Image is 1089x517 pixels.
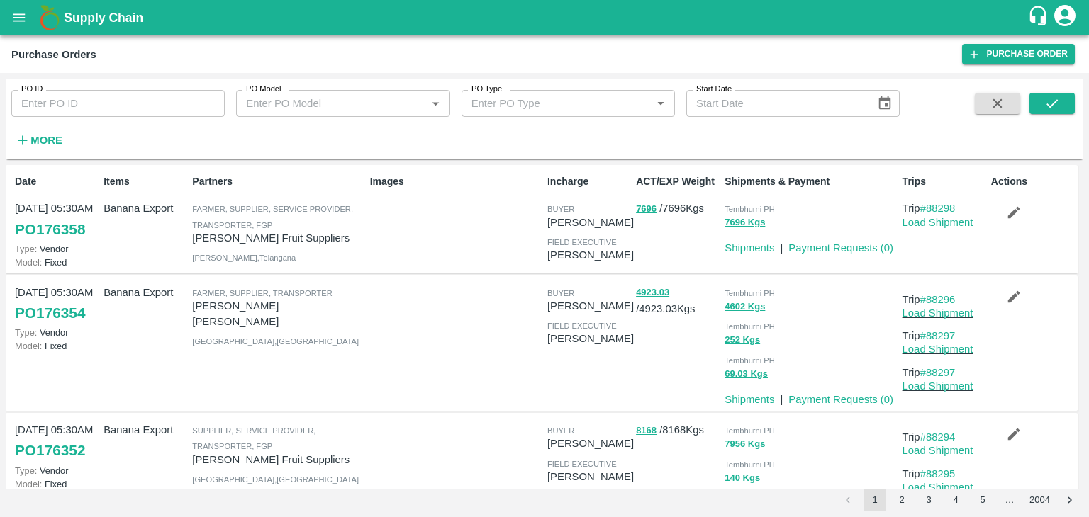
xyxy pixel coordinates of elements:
p: Trip [903,200,985,216]
p: [DATE] 05:30AM [15,200,98,216]
button: 7696 [636,201,657,217]
span: Supplier, Service Provider, Transporter, FGP [192,426,315,450]
input: Start Date [686,90,866,117]
div: Purchase Orders [11,45,96,64]
a: Payment Requests (0) [788,394,893,405]
button: page 1 [864,489,886,511]
strong: More [30,135,62,146]
span: Tembhurni PH [725,205,775,213]
a: Supply Chain [64,8,1027,28]
span: buyer [547,426,574,435]
a: Load Shipment [903,217,973,228]
a: Load Shipment [903,380,973,392]
p: Trip [903,429,985,445]
p: Banana Export [104,422,186,438]
span: [GEOGRAPHIC_DATA] , [GEOGRAPHIC_DATA] [192,475,359,484]
span: Farmer, Supplier, Transporter [192,289,332,297]
button: 252 Kgs [725,332,760,348]
p: [PERSON_NAME] [547,469,634,484]
span: Type: [15,465,37,476]
p: Date [15,174,98,189]
p: Actions [991,174,1074,189]
button: Open [652,94,670,113]
p: [PERSON_NAME] Fruit Suppliers [192,452,364,467]
a: #88296 [920,294,956,305]
span: Type: [15,327,37,338]
p: [DATE] 05:30AM [15,285,98,300]
span: Tembhurni PH [725,460,775,469]
button: Go to page 5 [971,489,994,511]
p: [PERSON_NAME] [547,298,634,314]
p: Vendor [15,242,98,256]
b: Supply Chain [64,11,143,25]
p: Banana Export [104,285,186,300]
a: PO176358 [15,217,85,242]
p: / 8168 Kgs [636,422,719,438]
p: / 4923.03 Kgs [636,285,719,317]
p: Fixed [15,339,98,353]
a: Load Shipment [903,445,973,456]
p: [PERSON_NAME] [547,215,634,230]
button: 7956 Kgs [725,436,765,453]
p: [PERSON_NAME] [547,331,634,346]
p: ACT/EXP Weight [636,174,719,189]
a: Load Shipment [903,343,973,355]
a: Shipments [725,394,774,405]
button: 7696 Kgs [725,215,765,231]
span: Type: [15,244,37,254]
p: [PERSON_NAME] [547,247,634,263]
a: PO176354 [15,300,85,326]
p: Vendor [15,464,98,477]
span: Tembhurni PH [725,426,775,435]
p: Incharge [547,174,630,189]
a: #88297 [920,330,956,341]
a: Purchase Order [962,44,1075,64]
p: [PERSON_NAME] Fruit Suppliers [192,230,364,246]
div: | [774,234,783,256]
span: [GEOGRAPHIC_DATA] , [GEOGRAPHIC_DATA] [192,337,359,346]
input: Enter PO Type [466,94,647,113]
p: [PERSON_NAME] [547,436,634,451]
span: Tembhurni PH [725,289,775,297]
p: Trip [903,328,985,343]
label: Start Date [696,84,732,95]
span: Tembhurni PH [725,356,775,365]
p: Partners [192,174,364,189]
p: [PERSON_NAME] [PERSON_NAME] [192,298,364,330]
span: Model: [15,341,42,351]
a: Load Shipment [903,307,973,319]
button: Go to page 3 [917,489,940,511]
span: Tembhurni PH [725,322,775,331]
p: Banana Export [104,200,186,216]
input: Enter PO Model [240,94,422,113]
div: customer-support [1027,5,1052,30]
p: [DATE] 05:30AM [15,422,98,438]
img: logo [35,4,64,32]
button: 69.03 Kgs [725,366,768,382]
p: Trips [903,174,985,189]
span: Model: [15,479,42,489]
span: field executive [547,238,617,246]
div: … [998,494,1021,507]
span: field executive [547,460,617,468]
span: buyer [547,289,574,297]
label: PO ID [21,84,43,95]
button: Go to page 4 [944,489,967,511]
span: Model: [15,257,42,268]
button: Go to page 2004 [1025,489,1054,511]
span: buyer [547,205,574,213]
a: #88295 [920,468,956,479]
button: Go to next page [1059,489,1081,511]
p: / 7696 Kgs [636,200,719,217]
button: 4602 Kgs [725,299,765,315]
button: 140 Kgs [725,470,760,487]
button: open drawer [3,1,35,34]
a: #88298 [920,203,956,214]
p: Images [370,174,542,189]
span: Farmer, Supplier, Service Provider, Transporter, FGP [192,205,353,229]
button: Choose date [871,90,898,117]
p: Trip [903,466,985,482]
span: [PERSON_NAME] , Telangana [192,254,296,262]
input: Enter PO ID [11,90,225,117]
p: Trip [903,365,985,380]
